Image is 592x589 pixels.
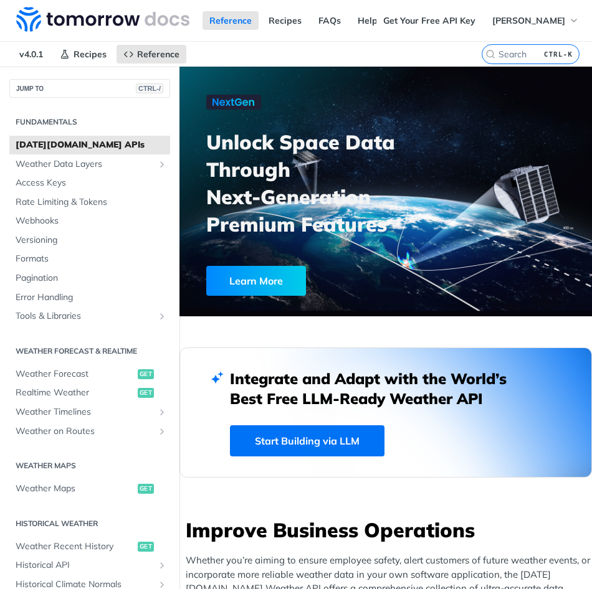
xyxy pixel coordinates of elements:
[9,365,170,384] a: Weather Forecastget
[262,11,308,30] a: Recipes
[16,540,135,553] span: Weather Recent History
[206,266,306,296] div: Learn More
[206,128,399,238] h3: Unlock Space Data Through Next-Generation Premium Features
[136,83,163,93] span: CTRL-/
[9,250,170,268] a: Formats
[9,136,170,154] a: [DATE][DOMAIN_NAME] APIs
[157,311,167,321] button: Show subpages for Tools & Libraries
[16,425,154,438] span: Weather on Routes
[16,234,167,247] span: Versioning
[9,346,170,357] h2: Weather Forecast & realtime
[9,384,170,402] a: Realtime Weatherget
[74,49,107,60] span: Recipes
[376,11,482,30] a: Get Your Free API Key
[9,212,170,230] a: Webhooks
[138,484,154,494] span: get
[9,518,170,529] h2: Historical Weather
[9,460,170,471] h2: Weather Maps
[9,479,170,498] a: Weather Mapsget
[230,425,384,456] a: Start Building via LLM
[9,403,170,422] a: Weather TimelinesShow subpages for Weather Timelines
[16,253,167,265] span: Formats
[16,7,189,32] img: Tomorrow.io Weather API Docs
[485,49,495,59] svg: Search
[186,516,592,544] h3: Improve Business Operations
[9,155,170,174] a: Weather Data LayersShow subpages for Weather Data Layers
[9,174,170,192] a: Access Keys
[206,266,361,296] a: Learn More
[117,45,186,64] a: Reference
[9,307,170,326] a: Tools & LibrariesShow subpages for Tools & Libraries
[137,49,179,60] span: Reference
[16,272,167,285] span: Pagination
[53,45,113,64] a: Recipes
[9,79,170,98] button: JUMP TOCTRL-/
[9,231,170,250] a: Versioning
[138,369,154,379] span: get
[16,215,167,227] span: Webhooks
[16,310,154,323] span: Tools & Libraries
[16,368,135,380] span: Weather Forecast
[492,15,565,26] span: [PERSON_NAME]
[16,387,135,399] span: Realtime Weather
[9,193,170,212] a: Rate Limiting & Tokens
[157,159,167,169] button: Show subpages for Weather Data Layers
[16,177,167,189] span: Access Keys
[16,483,135,495] span: Weather Maps
[157,426,167,436] button: Show subpages for Weather on Routes
[138,542,154,552] span: get
[9,556,170,575] a: Historical APIShow subpages for Historical API
[16,196,167,209] span: Rate Limiting & Tokens
[157,407,167,417] button: Show subpages for Weather Timelines
[16,158,154,171] span: Weather Data Layers
[16,406,154,418] span: Weather Timelines
[9,537,170,556] a: Weather Recent Historyget
[541,48,576,60] kbd: CTRL-K
[203,11,259,30] a: Reference
[16,559,154,572] span: Historical API
[9,288,170,307] a: Error Handling
[9,269,170,288] a: Pagination
[138,388,154,398] span: get
[9,116,170,128] h2: Fundamentals
[12,45,50,64] span: v4.0.1
[230,369,542,408] h2: Integrate and Adapt with the World’s Best Free LLM-Ready Weather API
[312,11,348,30] a: FAQs
[9,422,170,441] a: Weather on RoutesShow subpages for Weather on Routes
[16,139,167,151] span: [DATE][DOMAIN_NAME] APIs
[157,560,167,570] button: Show subpages for Historical API
[351,11,415,30] a: Help Center
[206,95,261,110] img: NextGen
[16,291,167,304] span: Error Handling
[485,11,586,30] button: [PERSON_NAME]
